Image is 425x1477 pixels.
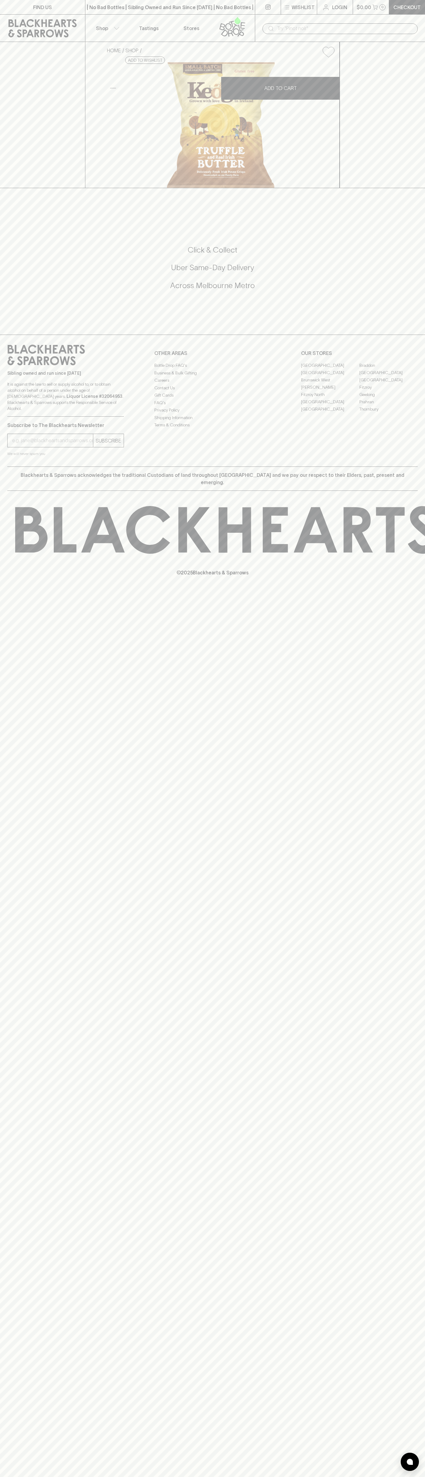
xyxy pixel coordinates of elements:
p: OUR STORES [301,349,418,357]
a: Geelong [359,391,418,398]
a: Tastings [128,15,170,42]
a: SHOP [125,48,139,53]
a: Stores [170,15,213,42]
p: 0 [381,5,384,9]
a: Shipping Information [154,414,271,421]
img: 38624.png [102,62,339,188]
input: Try "Pinot noir" [277,24,413,33]
p: FIND US [33,4,52,11]
a: Careers [154,377,271,384]
a: Business & Bulk Gifting [154,369,271,377]
button: ADD TO CART [221,77,340,100]
p: SUBSCRIBE [96,437,121,444]
button: Add to wishlist [125,57,165,64]
strong: Liquor License #32064953 [67,394,122,399]
p: OTHER AREAS [154,349,271,357]
p: Stores [183,25,199,32]
a: Prahran [359,398,418,405]
p: It is against the law to sell or supply alcohol to, or to obtain alcohol on behalf of a person un... [7,381,124,411]
p: Checkout [393,4,421,11]
p: $0.00 [357,4,371,11]
button: Shop [85,15,128,42]
h5: Uber Same-Day Delivery [7,263,418,273]
a: FAQ's [154,399,271,406]
a: Thornbury [359,405,418,413]
a: Terms & Conditions [154,422,271,429]
a: Privacy Policy [154,407,271,414]
img: bubble-icon [407,1459,413,1465]
a: Fitzroy North [301,391,359,398]
p: Shop [96,25,108,32]
p: Sibling owned and run since [DATE] [7,370,124,376]
p: Tastings [139,25,159,32]
a: Bottle Drop FAQ's [154,362,271,369]
p: Blackhearts & Sparrows acknowledges the traditional Custodians of land throughout [GEOGRAPHIC_DAT... [12,471,413,486]
h5: Click & Collect [7,245,418,255]
a: Brunswick West [301,376,359,384]
div: Call to action block [7,221,418,322]
a: [PERSON_NAME] [301,384,359,391]
a: [GEOGRAPHIC_DATA] [301,405,359,413]
button: Add to wishlist [320,44,337,60]
input: e.g. jane@blackheartsandsparrows.com.au [12,436,93,446]
a: Contact Us [154,384,271,391]
a: Braddon [359,362,418,369]
a: Gift Cards [154,392,271,399]
h5: Across Melbourne Metro [7,281,418,291]
a: [GEOGRAPHIC_DATA] [301,362,359,369]
p: Wishlist [292,4,315,11]
a: [GEOGRAPHIC_DATA] [359,376,418,384]
a: [GEOGRAPHIC_DATA] [359,369,418,376]
a: [GEOGRAPHIC_DATA] [301,369,359,376]
p: Subscribe to The Blackhearts Newsletter [7,422,124,429]
p: We will never spam you [7,451,124,457]
a: Fitzroy [359,384,418,391]
button: SUBSCRIBE [93,434,124,447]
a: [GEOGRAPHIC_DATA] [301,398,359,405]
a: HOME [107,48,121,53]
p: ADD TO CART [264,84,297,92]
p: Login [332,4,347,11]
